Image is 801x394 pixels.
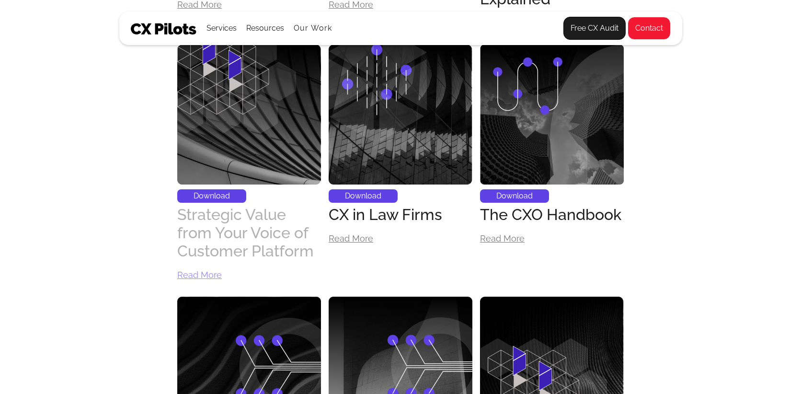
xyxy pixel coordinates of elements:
div: Strategic Value from Your Voice of Customer Platform [177,206,321,260]
div: Resources [246,22,284,35]
a: Free CX Audit [563,17,626,40]
a: Contact [628,17,671,40]
a: Our Work [294,24,332,33]
div: CX in Law Firms [329,206,442,224]
div: Download [177,189,246,203]
a: DownloadCX in Law FirmsRead More [329,43,472,251]
a: DownloadStrategic Value from Your Voice of Customer PlatformRead More [177,43,321,287]
div: Read More [329,234,373,243]
a: DownloadThe CXO HandbookRead More [480,43,624,251]
div: Download [329,189,398,203]
div: Services [206,12,237,45]
div: Read More [177,271,222,279]
div: Download [480,189,549,203]
div: Read More [177,0,222,9]
div: Resources [246,12,284,45]
div: Read More [480,234,525,243]
div: Read More [329,0,373,9]
div: The CXO Handbook [480,206,621,224]
div: Services [206,22,237,35]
